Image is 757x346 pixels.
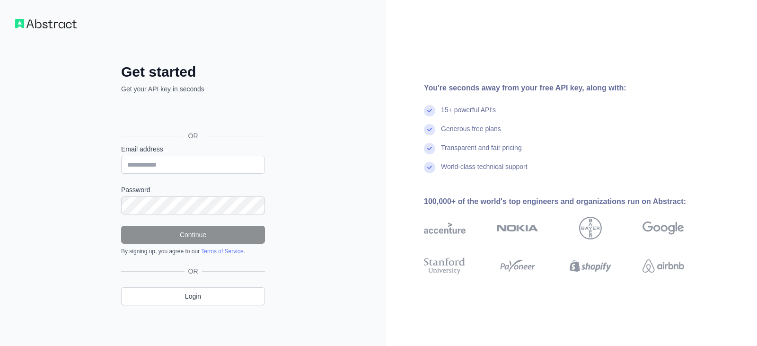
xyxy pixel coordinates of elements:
img: check mark [424,124,435,135]
img: stanford university [424,256,466,276]
iframe: Sign in with Google Button [116,104,268,125]
div: Generous free plans [441,124,501,143]
div: Transparent and fair pricing [441,143,522,162]
span: OR [185,266,202,276]
img: google [643,217,684,240]
div: You're seconds away from your free API key, along with: [424,82,714,94]
label: Email address [121,144,265,154]
span: OR [181,131,206,141]
img: check mark [424,143,435,154]
img: nokia [497,217,538,240]
div: 100,000+ of the world's top engineers and organizations run on Abstract: [424,196,714,207]
div: World-class technical support [441,162,528,181]
div: 15+ powerful API's [441,105,496,124]
a: Terms of Service [201,248,243,255]
p: Get your API key in seconds [121,84,265,94]
h2: Get started [121,63,265,80]
label: Password [121,185,265,195]
a: Login [121,287,265,305]
img: accenture [424,217,466,240]
img: payoneer [497,256,538,276]
button: Continue [121,226,265,244]
img: check mark [424,162,435,173]
img: bayer [579,217,602,240]
div: By signing up, you agree to our . [121,248,265,255]
img: shopify [570,256,611,276]
img: check mark [424,105,435,116]
img: airbnb [643,256,684,276]
img: Workflow [15,19,77,28]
